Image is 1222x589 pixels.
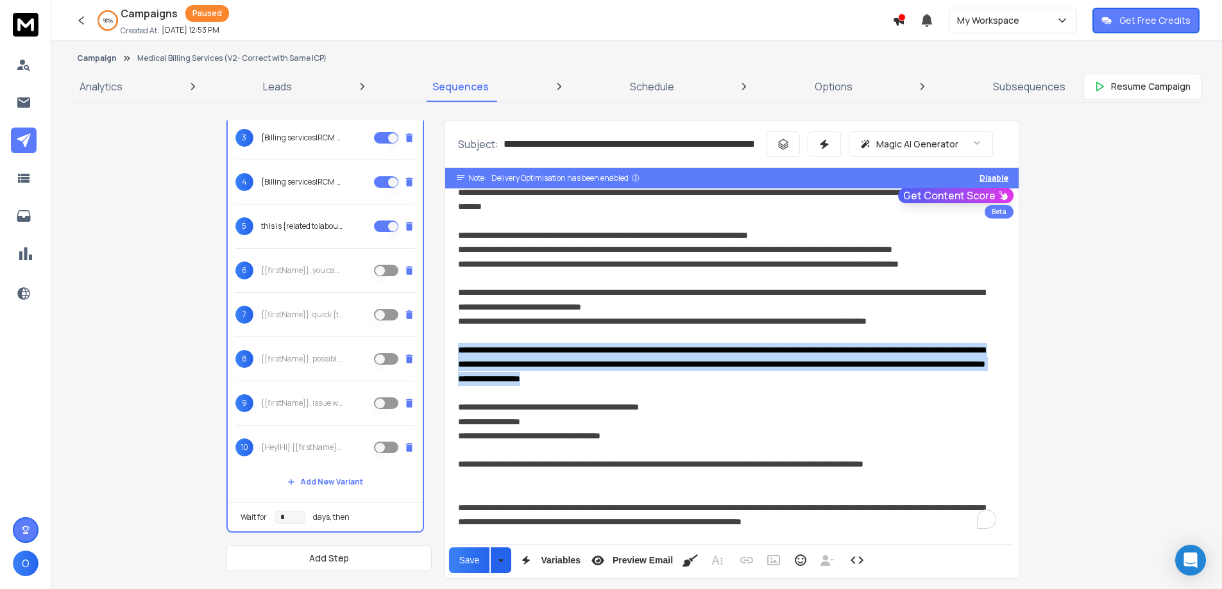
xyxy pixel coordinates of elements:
p: Magic AI Generator [876,138,958,151]
p: Leads [263,79,292,94]
a: Leads [255,71,300,102]
p: Subsequences [993,79,1065,94]
div: Paused [185,5,229,22]
button: Emoticons [788,547,813,573]
span: 10 [235,438,253,456]
span: 8 [235,350,253,368]
a: Subsequences [985,71,1073,102]
div: To enrich screen reader interactions, please activate Accessibility in Grammarly extension settings [445,188,1019,542]
button: More Text [705,547,729,573]
a: Options [807,71,860,102]
p: Get Free Credits [1119,14,1191,27]
button: Get Content Score [898,188,1014,203]
span: Preview Email [610,555,675,566]
div: Beta [985,205,1014,219]
button: Variables [514,547,583,573]
button: Insert Unsubscribe Link [815,547,840,573]
span: 5 [235,217,253,235]
p: Wait for [241,512,267,522]
p: {{firstName}}, possible gaps in reimbursements [261,354,343,364]
button: Add New Variant [277,469,373,495]
span: 6 [235,261,253,279]
button: O [13,551,38,576]
a: Analytics [72,71,130,102]
p: {Billing services|RCM Services|End-to-End RCM solution} for {{companyName}} [261,177,343,187]
button: Insert Link (Ctrl+K) [734,547,759,573]
p: {Hey|Hi} {{firstName}}, thought you’d want to see this [261,442,343,452]
p: Analytics [80,79,123,94]
span: 7 [235,306,253,324]
p: [DATE] 12:53 PM [162,25,219,35]
button: Resume Campaign [1083,74,1201,99]
p: {Billing services|RCM Services|End-to-End RCM solution} for {{companyName}} [261,133,343,143]
button: Get Free Credits [1092,8,1200,33]
p: {{firstName}}, you can speed up the {payments|collections|billing} process [261,265,343,276]
button: Preview Email [586,547,675,573]
span: 9 [235,394,253,412]
span: Variables [538,555,583,566]
span: 4 [235,173,253,191]
button: Add Step [226,545,432,571]
p: Subject: [458,137,498,152]
button: Code View [845,547,869,573]
a: Sequences [425,71,496,102]
button: Campaign [77,53,117,63]
p: {{firstName}}, issue with payment delays [261,398,343,408]
p: 96 % [103,17,113,24]
p: days, then [313,512,350,522]
button: Insert Image (Ctrl+P) [761,547,786,573]
button: Magic AI Generator [849,131,993,157]
p: Created At: [121,26,159,36]
span: 3 [235,129,253,147]
p: this is {related to|about} your {billing services|RCM services|revenue cycle|payment collections} [261,221,343,231]
div: Open Intercom Messenger [1175,545,1206,576]
p: {{firstName}}, quick {thought|question} on your {{AR|accounts receivable|ARs}} process [261,310,343,320]
span: Note: [468,173,486,183]
button: Save [449,547,490,573]
div: Delivery Optimisation has been enabled [491,173,640,183]
p: Medical Billing Services (V2- Correct with Same ICP) [137,53,327,63]
a: Schedule [622,71,682,102]
p: Sequences [432,79,489,94]
button: Disable [980,173,1008,183]
button: Clean HTML [678,547,702,573]
p: My Workspace [957,14,1024,27]
h1: Campaigns [121,6,178,21]
p: Options [815,79,853,94]
p: Schedule [630,79,674,94]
